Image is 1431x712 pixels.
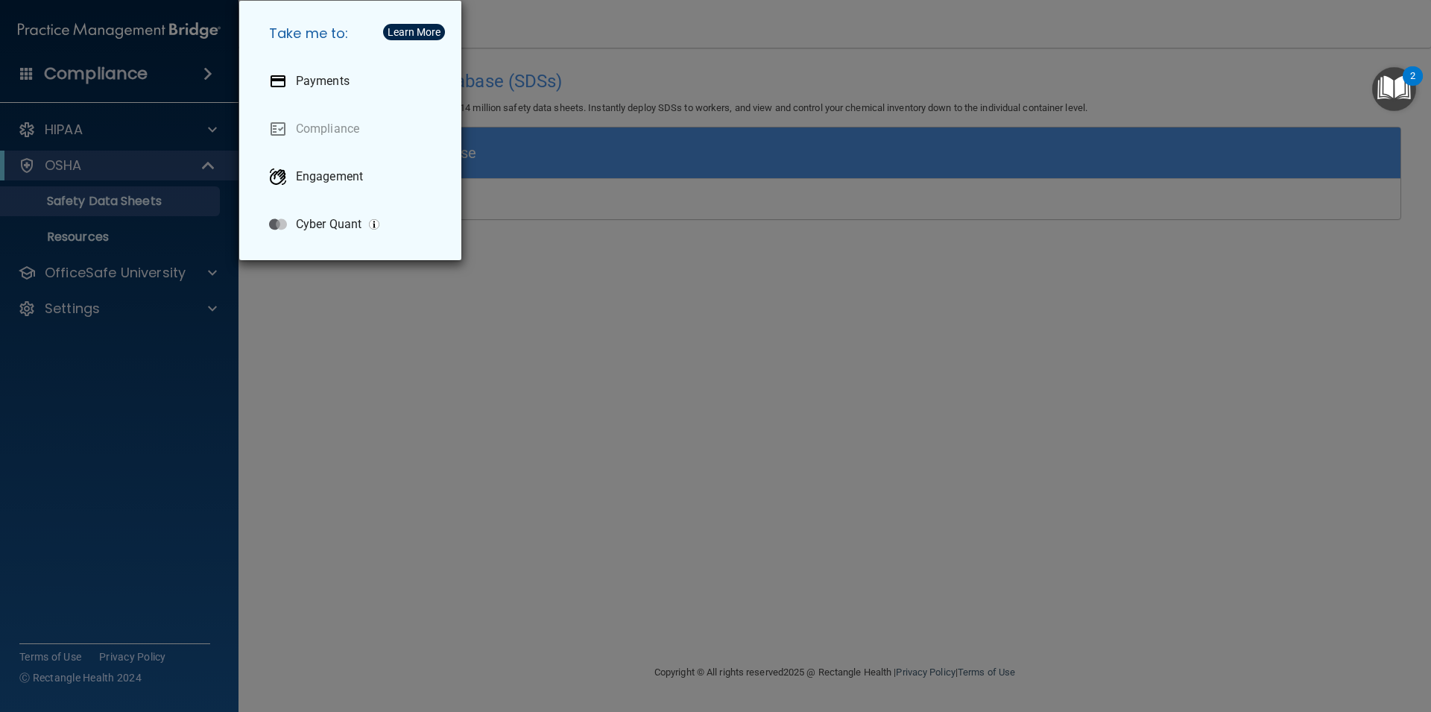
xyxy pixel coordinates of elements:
a: Cyber Quant [257,204,449,245]
button: Open Resource Center, 2 new notifications [1372,67,1416,111]
a: Payments [257,60,449,102]
div: Learn More [388,27,440,37]
div: 2 [1410,76,1415,95]
p: Payments [296,74,350,89]
p: Cyber Quant [296,217,361,232]
button: Learn More [383,24,445,40]
p: Engagement [296,169,363,184]
a: Compliance [257,108,449,150]
a: Engagement [257,156,449,198]
h5: Take me to: [257,13,449,54]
